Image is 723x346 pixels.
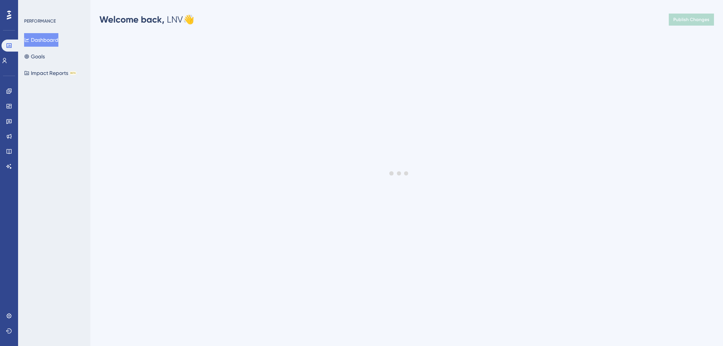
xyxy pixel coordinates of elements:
span: Publish Changes [673,17,709,23]
div: BETA [70,71,76,75]
span: Welcome back, [99,14,165,25]
button: Publish Changes [669,14,714,26]
div: LNV 👋 [99,14,194,26]
button: Dashboard [24,33,58,47]
button: Goals [24,50,45,63]
div: PERFORMANCE [24,18,56,24]
button: Impact ReportsBETA [24,66,76,80]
